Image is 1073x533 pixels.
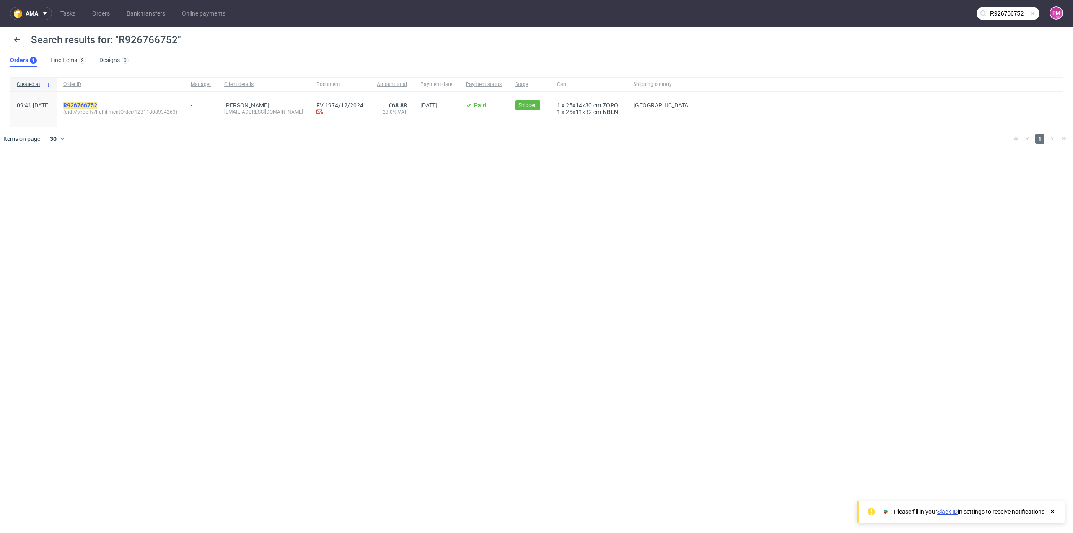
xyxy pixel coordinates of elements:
a: R926766752 [63,102,99,109]
a: ZOPO [601,102,620,109]
span: 1 [1035,134,1044,144]
span: Order ID [63,81,177,88]
span: Items on page: [3,135,41,143]
div: 2 [81,57,84,63]
span: (gid://shopify/FulfillmentOrder/12311808934263) [63,109,177,115]
span: 23.0% VAT [377,109,407,115]
span: [GEOGRAPHIC_DATA] [633,102,690,109]
a: FV 1974/12/2024 [316,102,363,109]
span: Paid [474,102,486,109]
figcaption: PM [1050,7,1062,19]
a: Designs0 [99,54,129,67]
a: Orders [87,7,115,20]
span: 25x14x30 cm [566,102,601,109]
span: 1 [557,109,560,115]
span: 25x11x32 cm [566,109,601,115]
span: [DATE] [420,102,438,109]
div: 0 [124,57,127,63]
span: Stage [515,81,544,88]
mark: R926766752 [63,102,97,109]
a: Tasks [55,7,80,20]
span: Payment date [420,81,452,88]
span: €68.88 [389,102,407,109]
span: 1 [557,102,560,109]
span: Client details [224,81,303,88]
span: Amount total [377,81,407,88]
div: - [191,99,211,109]
span: 09:41 [DATE] [17,102,50,109]
span: Manager [191,81,211,88]
a: [PERSON_NAME] [224,102,269,109]
div: x [557,102,620,109]
a: Online payments [177,7,231,20]
div: [EMAIL_ADDRESS][DOMAIN_NAME] [224,109,303,115]
div: Please fill in your in settings to receive notifications [894,507,1044,516]
span: Document [316,81,363,88]
div: 1 [32,57,35,63]
span: Shipping country [633,81,690,88]
a: NBLN [601,109,620,115]
div: 30 [45,133,60,145]
span: ama [26,10,38,16]
span: Cart [557,81,620,88]
div: x [557,109,620,115]
button: ama [10,7,52,20]
img: Slack [881,507,890,516]
a: Slack ID [937,508,958,515]
a: Bank transfers [122,7,170,20]
img: logo [14,9,26,18]
span: Search results for: "R926766752" [31,34,181,46]
span: Created at [17,81,43,88]
span: Payment status [466,81,502,88]
a: Line Items2 [50,54,86,67]
a: Orders1 [10,54,37,67]
span: Shipped [518,101,537,109]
